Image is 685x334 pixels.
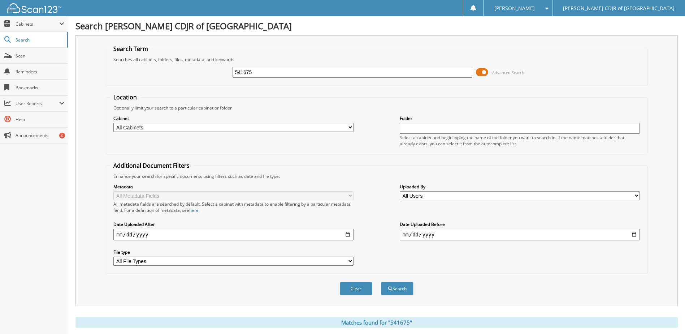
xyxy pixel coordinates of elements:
span: Reminders [16,69,64,75]
label: File type [113,249,354,255]
label: Cabinet [113,115,354,121]
legend: Location [110,93,140,101]
button: Search [381,282,413,295]
span: [PERSON_NAME] [494,6,535,10]
span: Scan [16,53,64,59]
div: 6 [59,133,65,138]
input: start [113,229,354,240]
div: Searches all cabinets, folders, files, metadata, and keywords [110,56,643,63]
label: Date Uploaded Before [400,221,640,227]
h1: Search [PERSON_NAME] CDJR of [GEOGRAPHIC_DATA] [75,20,678,32]
button: Clear [340,282,372,295]
input: end [400,229,640,240]
span: Help [16,116,64,123]
span: Search [16,37,63,43]
span: Announcements [16,132,64,138]
legend: Additional Document Filters [110,162,193,170]
span: Bookmarks [16,85,64,91]
label: Folder [400,115,640,121]
div: Optionally limit your search to a particular cabinet or folder [110,105,643,111]
a: here [189,207,199,213]
div: Enhance your search for specific documents using filters such as date and file type. [110,173,643,179]
legend: Search Term [110,45,152,53]
label: Date Uploaded After [113,221,354,227]
span: User Reports [16,100,59,107]
div: Select a cabinet and begin typing the name of the folder you want to search in. If the name match... [400,134,640,147]
div: All metadata fields are searched by default. Select a cabinet with metadata to enable filtering b... [113,201,354,213]
label: Uploaded By [400,184,640,190]
span: Advanced Search [492,70,524,75]
img: scan123-logo-white.svg [7,3,61,13]
label: Metadata [113,184,354,190]
span: Cabinets [16,21,59,27]
span: [PERSON_NAME] CDJR of [GEOGRAPHIC_DATA] [563,6,675,10]
div: Matches found for "541675" [75,317,678,328]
